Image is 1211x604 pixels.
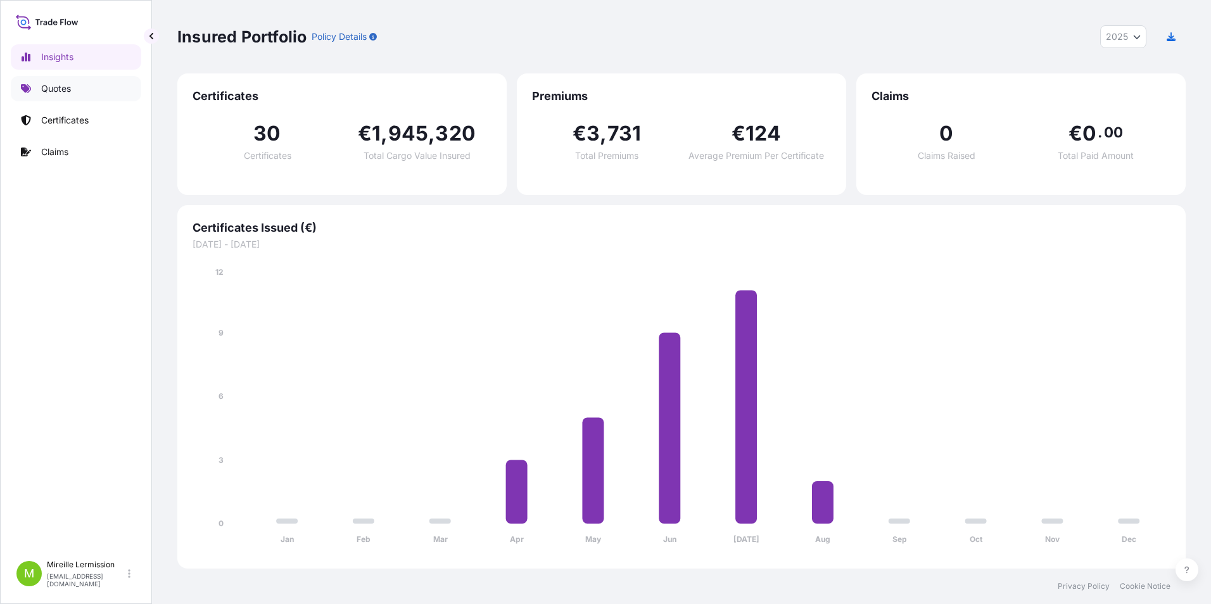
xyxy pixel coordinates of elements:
[381,123,388,144] span: ,
[1068,123,1082,144] span: €
[435,123,476,144] span: 320
[573,123,586,144] span: €
[586,123,600,144] span: 3
[47,560,125,570] p: Mireille Lermission
[1045,534,1060,544] tspan: Nov
[1122,534,1136,544] tspan: Dec
[177,27,307,47] p: Insured Portfolio
[364,151,471,160] span: Total Cargo Value Insured
[732,123,745,144] span: €
[193,89,491,104] span: Certificates
[41,82,71,95] p: Quotes
[575,151,638,160] span: Total Premiums
[253,123,281,144] span: 30
[510,534,524,544] tspan: Apr
[47,572,125,588] p: [EMAIL_ADDRESS][DOMAIN_NAME]
[663,534,676,544] tspan: Jun
[433,534,448,544] tspan: Mar
[244,151,291,160] span: Certificates
[24,567,34,580] span: M
[219,519,224,528] tspan: 0
[358,123,372,144] span: €
[1058,581,1110,591] a: Privacy Policy
[428,123,435,144] span: ,
[585,534,602,544] tspan: May
[872,89,1170,104] span: Claims
[219,328,224,337] tspan: 9
[219,391,224,401] tspan: 6
[688,151,824,160] span: Average Premium Per Certificate
[11,108,141,133] a: Certificates
[1098,127,1102,137] span: .
[939,123,953,144] span: 0
[372,123,381,144] span: 1
[745,123,782,144] span: 124
[11,139,141,165] a: Claims
[281,534,294,544] tspan: Jan
[1106,30,1128,43] span: 2025
[815,534,830,544] tspan: Aug
[41,114,89,127] p: Certificates
[41,146,68,158] p: Claims
[918,151,975,160] span: Claims Raised
[1104,127,1123,137] span: 00
[193,238,1170,251] span: [DATE] - [DATE]
[970,534,983,544] tspan: Oct
[219,455,224,465] tspan: 3
[215,267,224,277] tspan: 12
[41,51,73,63] p: Insights
[892,534,907,544] tspan: Sep
[532,89,831,104] span: Premiums
[11,76,141,101] a: Quotes
[357,534,371,544] tspan: Feb
[1120,581,1170,591] a: Cookie Notice
[733,534,759,544] tspan: [DATE]
[1082,123,1096,144] span: 0
[388,123,429,144] span: 945
[1100,25,1146,48] button: Year Selector
[312,30,367,43] p: Policy Details
[1058,151,1134,160] span: Total Paid Amount
[600,123,607,144] span: ,
[607,123,642,144] span: 731
[193,220,1170,236] span: Certificates Issued (€)
[11,44,141,70] a: Insights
